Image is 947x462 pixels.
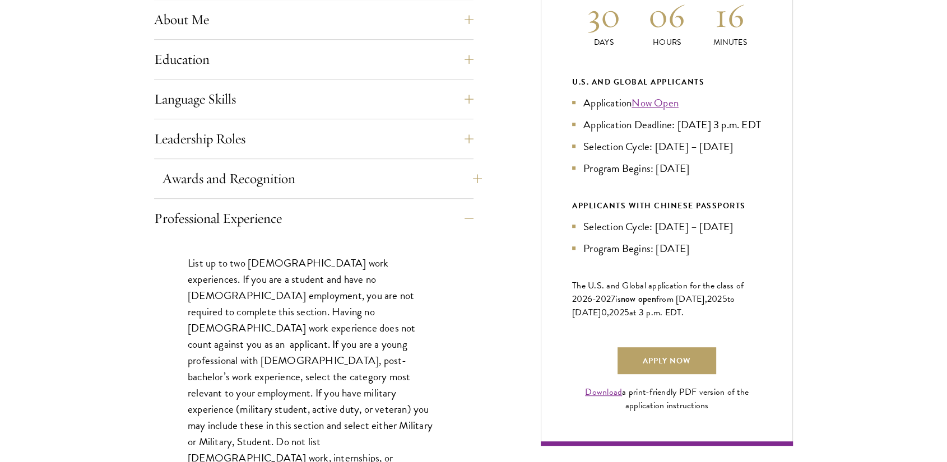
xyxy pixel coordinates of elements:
[572,199,762,213] div: APPLICANTS WITH CHINESE PASSPORTS
[656,292,707,306] span: from [DATE],
[572,385,762,412] div: a print-friendly PDF version of the application instructions
[585,385,622,399] a: Download
[572,95,762,111] li: Application
[572,36,635,48] p: Days
[572,138,762,155] li: Selection Cycle: [DATE] – [DATE]
[607,306,609,319] span: ,
[163,165,482,192] button: Awards and Recognition
[722,292,727,306] span: 5
[624,306,629,319] span: 5
[587,292,592,306] span: 6
[572,279,744,306] span: The U.S. and Global application for the class of 202
[601,306,607,319] span: 0
[154,125,474,152] button: Leadership Roles
[698,36,762,48] p: Minutes
[635,36,699,48] p: Hours
[629,306,684,319] span: at 3 p.m. EDT.
[154,6,474,33] button: About Me
[609,306,624,319] span: 202
[572,292,735,319] span: to [DATE]
[572,218,762,235] li: Selection Cycle: [DATE] – [DATE]
[572,160,762,176] li: Program Begins: [DATE]
[615,292,621,306] span: is
[154,46,474,73] button: Education
[632,95,679,111] a: Now Open
[611,292,615,306] span: 7
[621,292,656,305] span: now open
[154,86,474,113] button: Language Skills
[592,292,611,306] span: -202
[618,347,716,374] a: Apply Now
[572,116,762,133] li: Application Deadline: [DATE] 3 p.m. EDT
[572,75,762,89] div: U.S. and Global Applicants
[572,240,762,256] li: Program Begins: [DATE]
[707,292,722,306] span: 202
[154,205,474,232] button: Professional Experience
